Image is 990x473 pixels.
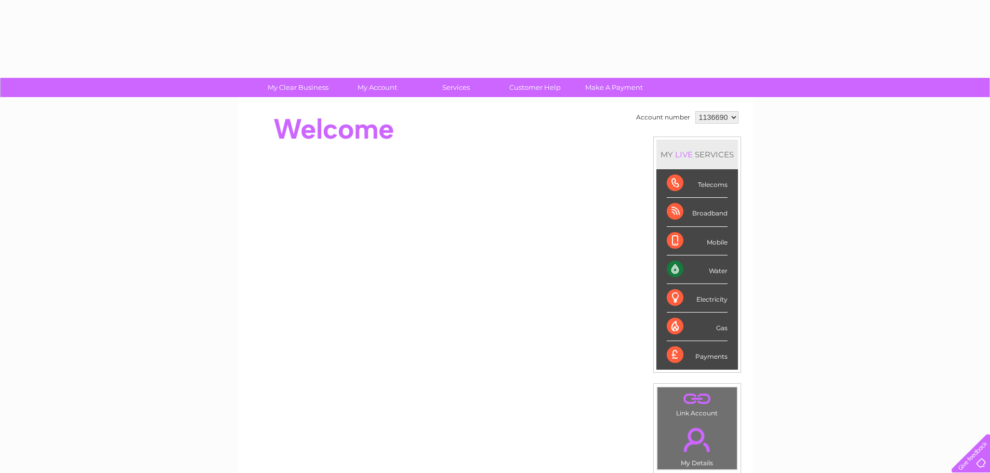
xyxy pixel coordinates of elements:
[413,78,499,97] a: Services
[334,78,420,97] a: My Account
[656,140,738,169] div: MY SERVICES
[667,227,728,255] div: Mobile
[667,341,728,369] div: Payments
[255,78,341,97] a: My Clear Business
[657,387,737,420] td: Link Account
[657,419,737,470] td: My Details
[492,78,578,97] a: Customer Help
[571,78,657,97] a: Make A Payment
[667,169,728,198] div: Telecoms
[673,150,695,159] div: LIVE
[667,255,728,284] div: Water
[667,313,728,341] div: Gas
[667,198,728,226] div: Broadband
[660,390,734,408] a: .
[660,422,734,458] a: .
[633,109,693,126] td: Account number
[667,284,728,313] div: Electricity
